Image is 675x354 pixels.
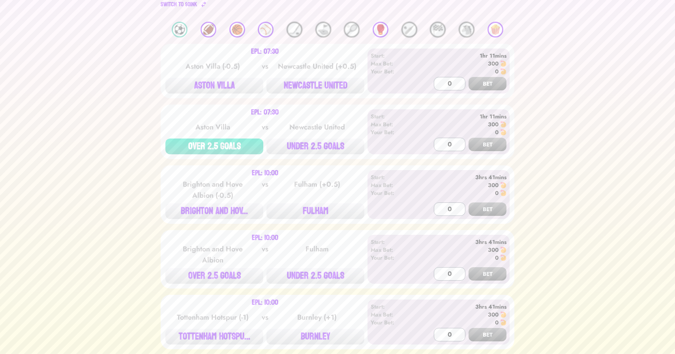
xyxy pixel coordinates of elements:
div: Fulham [277,243,357,266]
div: 🎾 [344,22,360,37]
button: BET [469,138,506,151]
img: 🍤 [500,121,506,127]
div: 1hr 11mins [416,52,506,60]
div: Max Bet: [371,120,416,128]
button: FULHAM [266,203,364,219]
div: Max Bet: [371,60,416,67]
div: Start: [371,238,416,246]
button: NEWCASTLE UNITED [266,78,364,94]
div: 🏁 [430,22,446,37]
img: 🍤 [500,319,506,326]
img: 🍤 [500,190,506,196]
div: Start: [371,112,416,120]
div: Max Bet: [371,181,416,189]
div: Start: [371,173,416,181]
img: 🍤 [500,311,506,318]
div: vs [260,61,270,72]
div: Burnley (+1) [277,312,357,323]
img: 🍤 [500,60,506,67]
button: BET [469,328,506,341]
div: ⚽️ [172,22,187,37]
div: 🍿 [487,22,503,37]
button: UNDER 2.5 GOALS [266,139,364,154]
div: 0 [495,128,499,136]
div: 🏀 [229,22,245,37]
div: 🏏 [401,22,417,37]
button: BURNLEY [266,329,364,345]
div: Your Bet: [371,67,416,75]
button: BET [469,77,506,90]
div: 3hrs 41mins [416,303,506,311]
img: 🍤 [500,68,506,75]
div: 0 [495,254,499,262]
div: Newcastle United [277,122,357,133]
div: Your Bet: [371,189,416,197]
div: vs [260,312,270,323]
div: 0 [495,67,499,75]
div: Your Bet: [371,128,416,136]
div: 300 [488,181,499,189]
button: BRIGHTON AND HOV... [165,203,263,219]
div: 300 [488,120,499,128]
button: UNDER 2.5 GOALS [266,268,364,284]
div: 3hrs 41mins [416,238,506,246]
div: Aston Villa [173,122,253,133]
div: Brighton and Hove Albion [173,243,253,266]
div: 0 [495,318,499,326]
div: vs [260,243,270,266]
button: BET [469,202,506,216]
button: OVER 2.5 GOALS [165,139,263,154]
div: EPL: 07:30 [251,109,279,116]
div: Brighton and Hove Albion (-0.5) [173,179,253,201]
div: 🐴 [459,22,474,37]
div: Your Bet: [371,318,416,326]
div: 0 [495,189,499,197]
button: ASTON VILLA [165,78,263,94]
div: Tottenham Hotspur (-1) [173,312,253,323]
div: EPL: 07:30 [251,49,279,55]
div: 🏈 [201,22,216,37]
div: 🏒 [287,22,302,37]
div: Newcastle United (+0.5) [277,61,357,72]
div: Max Bet: [371,246,416,254]
div: 300 [488,60,499,67]
div: 300 [488,246,499,254]
div: 🥊 [373,22,388,37]
div: 300 [488,311,499,318]
div: vs [260,122,270,133]
div: Your Bet: [371,254,416,262]
div: Fulham (+0.5) [277,179,357,201]
button: TOTTENHAM HOTSPU... [165,329,263,345]
div: EPL: 10:00 [252,170,278,176]
img: 🍤 [500,255,506,261]
button: OVER 2.5 GOALS [165,268,263,284]
div: Start: [371,303,416,311]
div: EPL: 10:00 [252,300,278,306]
img: 🍤 [500,182,506,188]
div: ⛳️ [315,22,331,37]
div: vs [260,179,270,201]
img: 🍤 [500,129,506,135]
div: 1hr 11mins [416,112,506,120]
div: Start: [371,52,416,60]
div: 3hrs 41mins [416,173,506,181]
div: ⚾️ [258,22,274,37]
img: 🍤 [500,247,506,253]
div: EPL: 10:00 [252,235,278,241]
button: BET [469,267,506,281]
div: Max Bet: [371,311,416,318]
div: Aston Villa (-0.5) [173,61,253,72]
